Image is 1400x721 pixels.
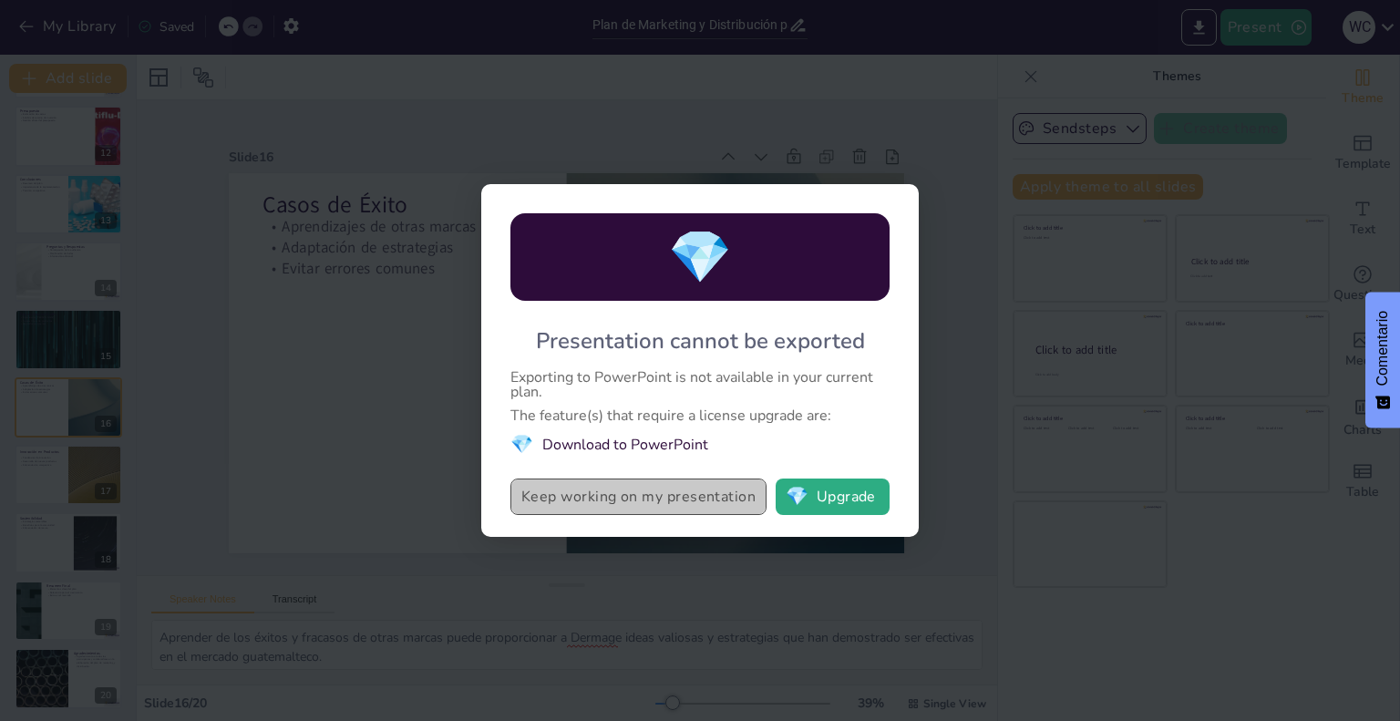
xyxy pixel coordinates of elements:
li: Download to PowerPoint [510,432,890,457]
button: diamondUpgrade [776,479,890,515]
font: Comentario [1374,311,1390,386]
span: diamond [786,488,808,506]
button: Keep working on my presentation [510,479,767,515]
div: The feature(s) that require a license upgrade are: [510,408,890,423]
button: Comentarios - Mostrar encuesta [1365,293,1400,428]
div: Exporting to PowerPoint is not available in your current plan. [510,370,890,399]
span: diamond [668,222,732,293]
span: diamond [510,432,533,457]
div: Presentation cannot be exported [536,326,865,355]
